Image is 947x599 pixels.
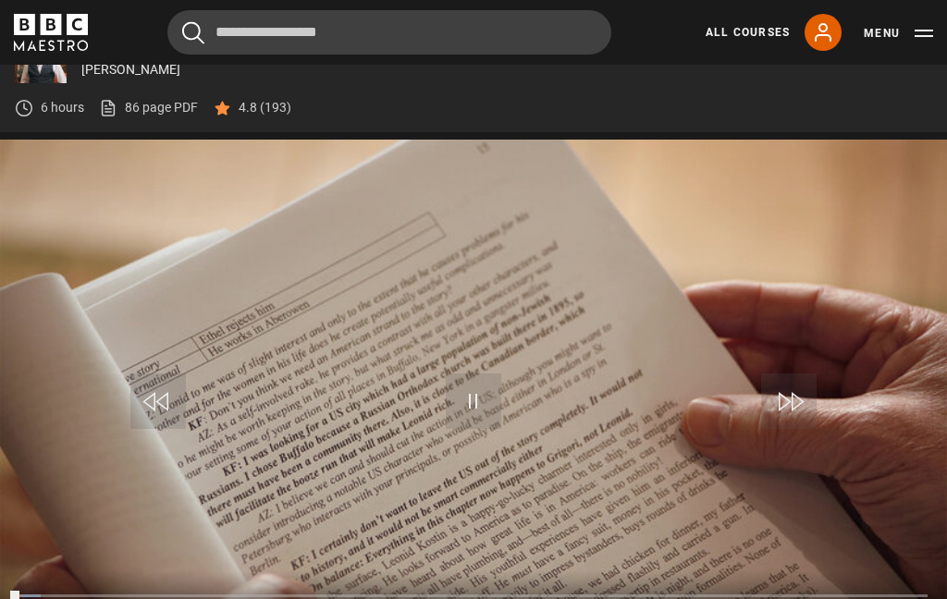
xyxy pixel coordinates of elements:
button: Toggle navigation [864,24,933,43]
div: Progress Bar [19,594,928,598]
p: 6 hours [41,98,84,117]
p: [PERSON_NAME] [81,60,932,79]
button: Submit the search query [182,21,204,44]
svg: BBC Maestro [14,14,88,51]
a: All Courses [706,24,790,41]
input: Search [167,10,611,55]
p: 4.8 (193) [239,98,291,117]
a: 86 page PDF [99,98,198,117]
